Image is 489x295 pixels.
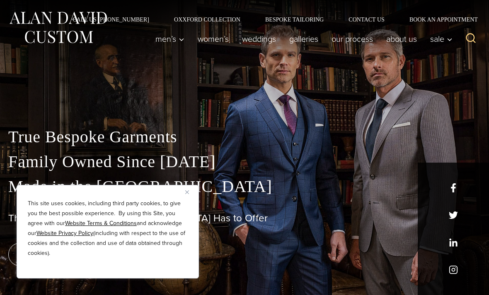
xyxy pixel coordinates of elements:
[36,229,93,237] a: Website Privacy Policy
[191,31,235,47] a: Women’s
[149,31,457,47] nav: Primary Navigation
[8,125,481,199] p: True Bespoke Garments Family Owned Since [DATE] Made in the [GEOGRAPHIC_DATA]
[380,31,424,47] a: About Us
[336,17,397,22] a: Contact Us
[8,212,481,224] h1: The Best Custom Suits [GEOGRAPHIC_DATA] Has to Offer
[430,35,453,43] span: Sale
[60,17,481,22] nav: Secondary Navigation
[185,187,195,197] button: Close
[8,243,124,266] a: book an appointment
[325,31,380,47] a: Our Process
[283,31,325,47] a: Galleries
[397,17,481,22] a: Book an Appointment
[8,9,108,46] img: Alan David Custom
[253,17,336,22] a: Bespoke Tailoring
[28,199,188,258] p: This site uses cookies, including third party cookies, to give you the best possible experience. ...
[65,219,137,228] a: Website Terms & Conditions
[60,17,162,22] a: Call Us [PHONE_NUMBER]
[185,190,189,194] img: Close
[155,35,184,43] span: Men’s
[162,17,253,22] a: Oxxford Collection
[235,31,283,47] a: weddings
[461,29,481,49] button: View Search Form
